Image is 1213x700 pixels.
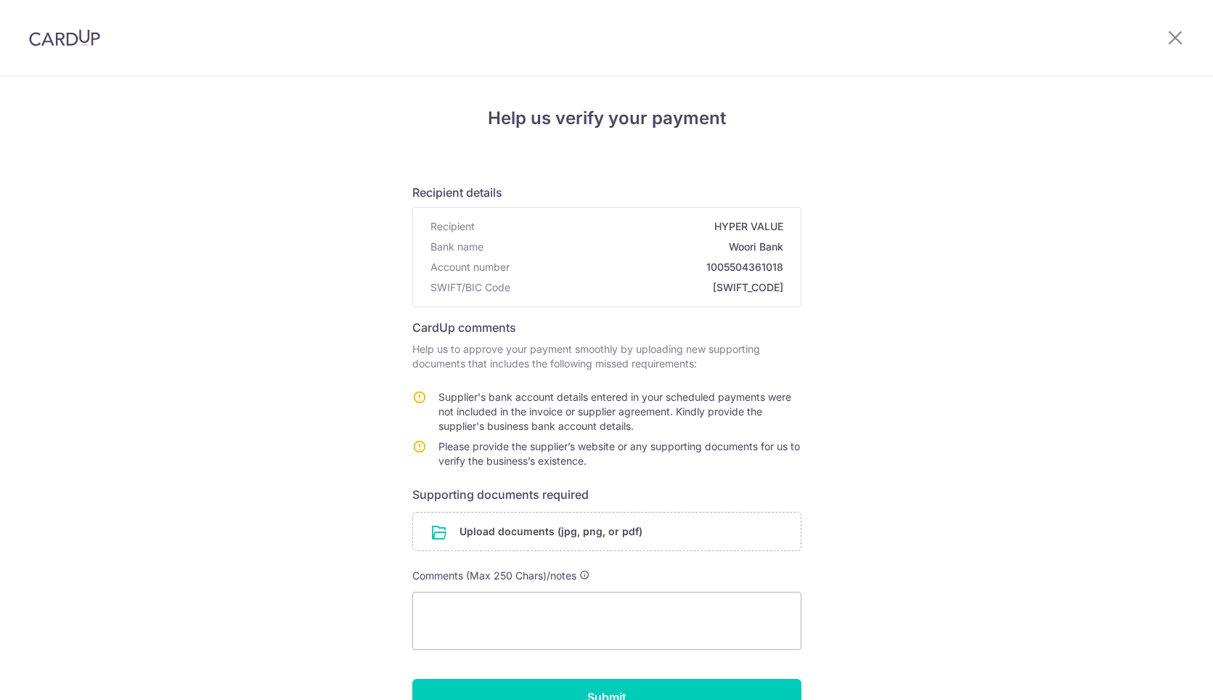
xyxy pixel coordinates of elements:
[412,105,801,131] h4: Help us verify your payment
[412,342,801,371] p: Help us to approve your payment smoothly by uploading new supporting documents that includes the ...
[516,280,783,295] span: [SWIFT_CODE]
[430,280,510,295] span: SWIFT/BIC Code
[481,219,783,234] span: HYPER VALUE
[412,512,801,551] div: Upload documents (jpg, png, or pdf)
[430,240,483,254] span: Bank name
[438,440,800,467] span: Please provide the supplier’s website or any supporting documents for us to verify the business’s...
[438,391,791,432] span: Supplier's bank account details entered in your scheduled payments were not included in the invoi...
[29,29,100,46] img: CardUp
[412,184,801,201] h6: Recipient details
[412,569,576,582] span: Comments (Max 250 Chars)/notes
[430,260,510,274] span: Account number
[489,240,783,254] span: Woori Bank
[430,219,475,234] span: Recipient
[515,260,783,274] span: 1005504361018
[412,319,801,336] h6: CardUp comments
[412,486,801,503] h6: Supporting documents required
